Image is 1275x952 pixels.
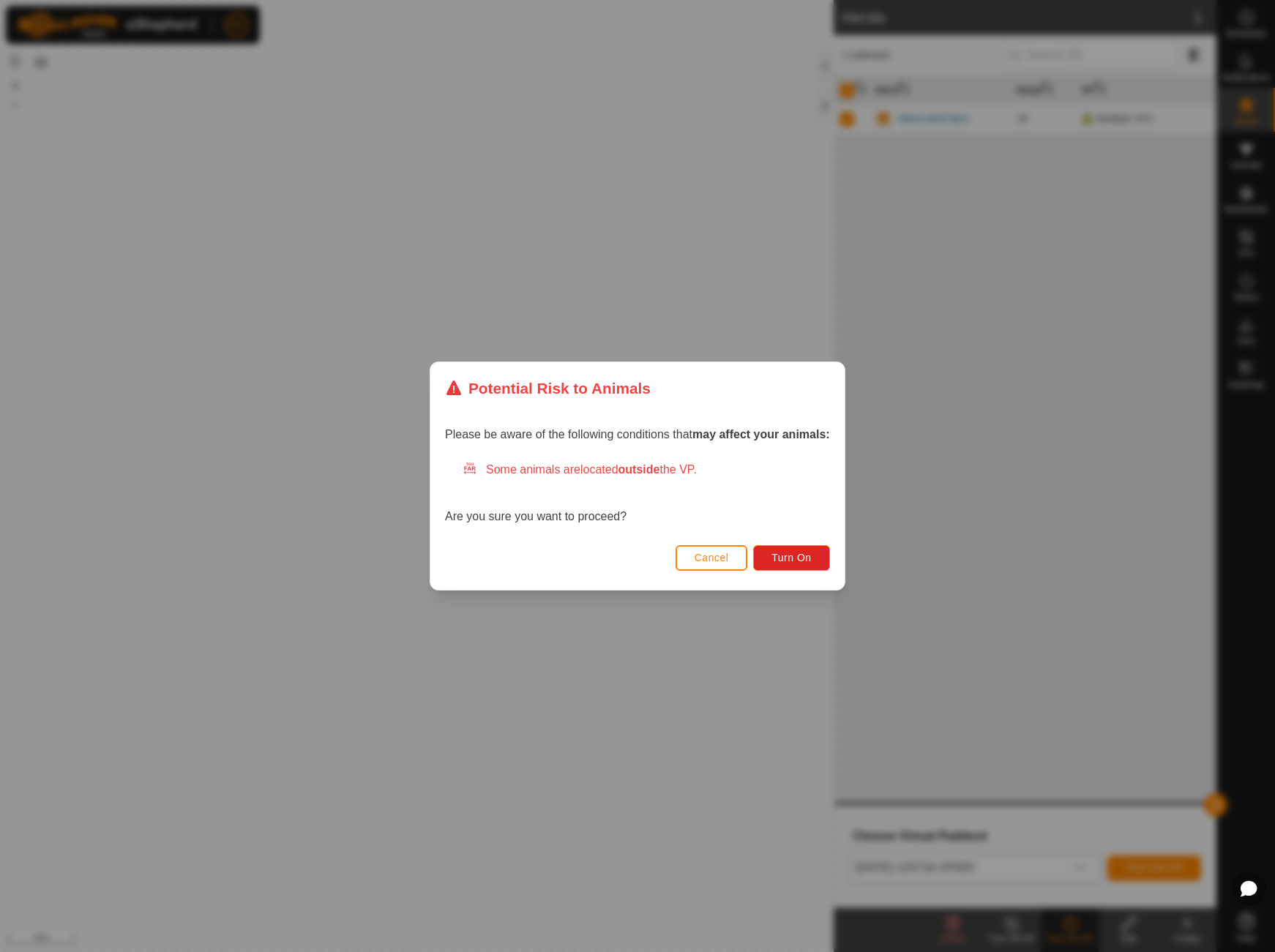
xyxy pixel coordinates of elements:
div: Are you sure you want to proceed? [445,461,830,525]
span: located the VP. [580,463,697,476]
span: Please be aware of the following conditions that [445,428,830,441]
div: Some animals are [463,461,830,479]
span: Turn On [772,552,812,563]
button: Cancel [676,545,748,571]
span: Cancel [695,552,729,563]
button: Turn On [754,545,830,571]
div: Potential Risk to Animals [445,377,651,400]
strong: may affect your animals: [692,428,830,441]
strong: outside [618,463,660,476]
